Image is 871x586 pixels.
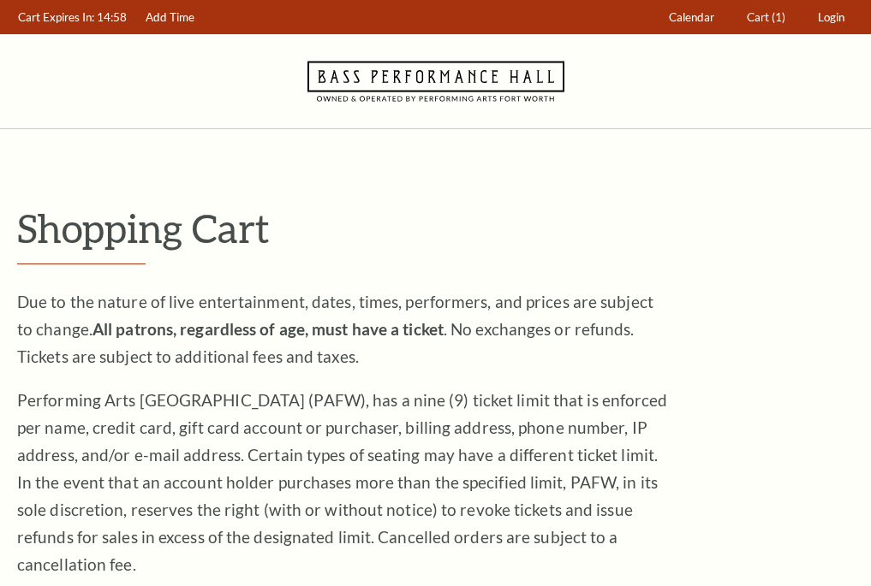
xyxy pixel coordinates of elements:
[747,10,769,24] span: Cart
[138,1,203,34] a: Add Time
[92,319,444,339] strong: All patrons, regardless of age, must have a ticket
[772,10,785,24] span: (1)
[17,387,668,578] p: Performing Arts [GEOGRAPHIC_DATA] (PAFW), has a nine (9) ticket limit that is enforced per name, ...
[17,206,854,250] p: Shopping Cart
[810,1,853,34] a: Login
[661,1,723,34] a: Calendar
[97,10,127,24] span: 14:58
[818,10,844,24] span: Login
[739,1,794,34] a: Cart (1)
[17,292,653,366] span: Due to the nature of live entertainment, dates, times, performers, and prices are subject to chan...
[669,10,714,24] span: Calendar
[18,10,94,24] span: Cart Expires In:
